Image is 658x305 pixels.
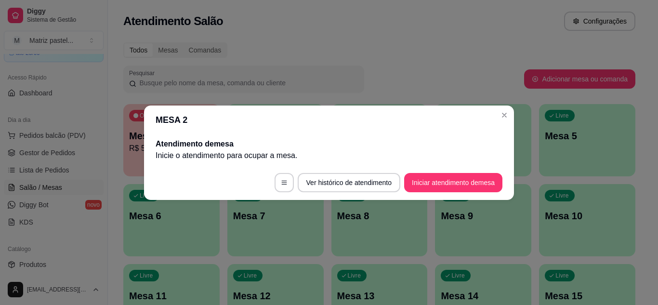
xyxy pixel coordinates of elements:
[404,173,502,192] button: Iniciar atendimento demesa
[144,106,514,134] header: MESA 2
[497,107,512,123] button: Close
[298,173,400,192] button: Ver histórico de atendimento
[156,150,502,161] p: Inicie o atendimento para ocupar a mesa .
[156,138,502,150] h2: Atendimento de mesa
